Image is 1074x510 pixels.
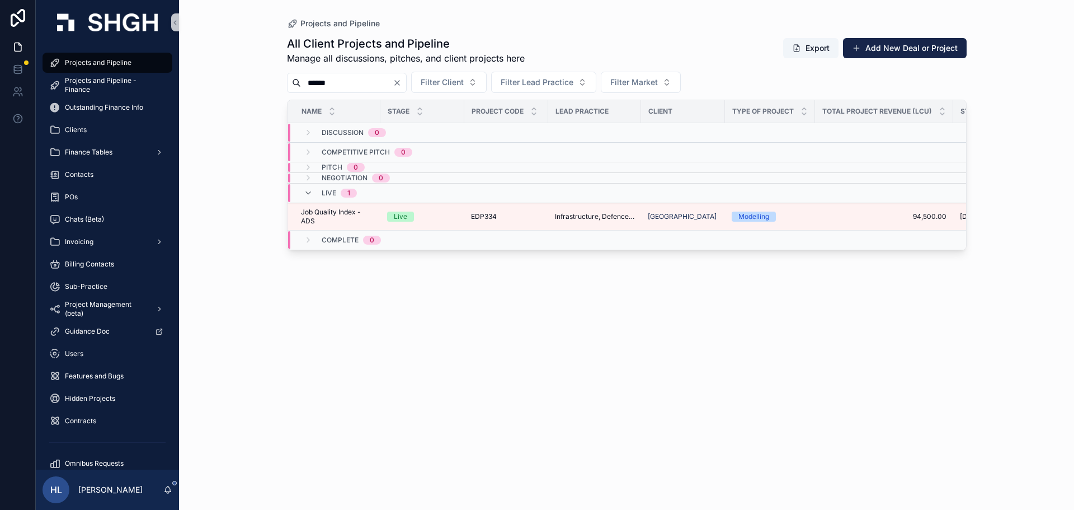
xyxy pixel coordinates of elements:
[287,52,525,65] span: Manage all discussions, pitches, and client projects here
[322,163,342,172] span: Pitch
[302,107,322,116] span: Name
[648,107,672,116] span: Client
[375,128,379,137] div: 0
[43,411,172,431] a: Contracts
[472,107,524,116] span: Project Code
[43,299,172,319] a: Project Management (beta)
[65,148,112,157] span: Finance Tables
[387,212,458,222] a: Live
[379,174,383,183] div: 0
[843,38,967,58] button: Add New Deal or Project
[394,212,407,222] div: Live
[78,484,143,495] p: [PERSON_NAME]
[322,174,368,183] span: Negotiation
[65,215,104,224] span: Chats (Beta)
[322,236,359,245] span: Complete
[322,128,364,137] span: Discussion
[43,366,172,386] a: Features and Bugs
[648,212,717,221] a: [GEOGRAPHIC_DATA]
[322,148,390,157] span: Competitive Pitch
[65,170,93,179] span: Contacts
[322,189,336,198] span: Live
[43,344,172,364] a: Users
[648,212,718,221] a: [GEOGRAPHIC_DATA]
[43,187,172,207] a: POs
[43,120,172,140] a: Clients
[960,212,1030,221] a: [DATE]
[43,209,172,230] a: Chats (Beta)
[347,189,350,198] div: 1
[354,163,358,172] div: 0
[401,148,406,157] div: 0
[610,77,658,88] span: Filter Market
[555,212,634,221] a: Infrastructure, Defence, Industrial, Transport
[65,394,115,403] span: Hidden Projects
[732,107,794,116] span: Type of Project
[822,107,932,116] span: Total Project Revenue (LCU)
[783,38,839,58] button: Export
[370,236,374,245] div: 0
[43,254,172,274] a: Billing Contacts
[43,75,172,95] a: Projects and Pipeline - Finance
[732,212,808,222] a: Modelling
[36,45,179,470] div: scrollable content
[287,36,525,52] h1: All Client Projects and Pipeline
[65,58,131,67] span: Projects and Pipeline
[960,107,1002,116] span: Start Date
[65,327,110,336] span: Guidance Doc
[43,232,172,252] a: Invoicing
[65,282,107,291] span: Sub-Practice
[471,212,541,221] a: EDP334
[57,13,158,31] img: App logo
[822,212,946,221] a: 94,500.00
[738,212,769,222] div: Modelling
[65,103,143,112] span: Outstanding Finance Info
[65,260,114,269] span: Billing Contacts
[65,237,93,246] span: Invoicing
[65,349,83,358] span: Users
[43,277,172,297] a: Sub-Practice
[65,372,124,381] span: Features and Bugs
[65,76,161,94] span: Projects and Pipeline - Finance
[601,72,681,93] button: Select Button
[43,453,172,474] a: Omnibus Requests
[411,72,487,93] button: Select Button
[43,321,172,341] a: Guidance Doc
[43,165,172,185] a: Contacts
[421,77,464,88] span: Filter Client
[65,459,124,468] span: Omnibus Requests
[388,107,409,116] span: Stage
[50,483,62,497] span: HL
[501,77,573,88] span: Filter Lead Practice
[43,142,172,162] a: Finance Tables
[471,212,497,221] span: EDP334
[555,107,609,116] span: Lead Practice
[301,208,374,226] a: Job Quality Index - ADS
[393,78,406,87] button: Clear
[65,125,87,134] span: Clients
[300,18,380,29] span: Projects and Pipeline
[43,53,172,73] a: Projects and Pipeline
[65,300,147,318] span: Project Management (beta)
[43,97,172,118] a: Outstanding Finance Info
[65,193,78,202] span: POs
[287,18,380,29] a: Projects and Pipeline
[960,212,982,221] span: [DATE]
[65,417,96,425] span: Contracts
[43,389,172,409] a: Hidden Projects
[491,72,596,93] button: Select Button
